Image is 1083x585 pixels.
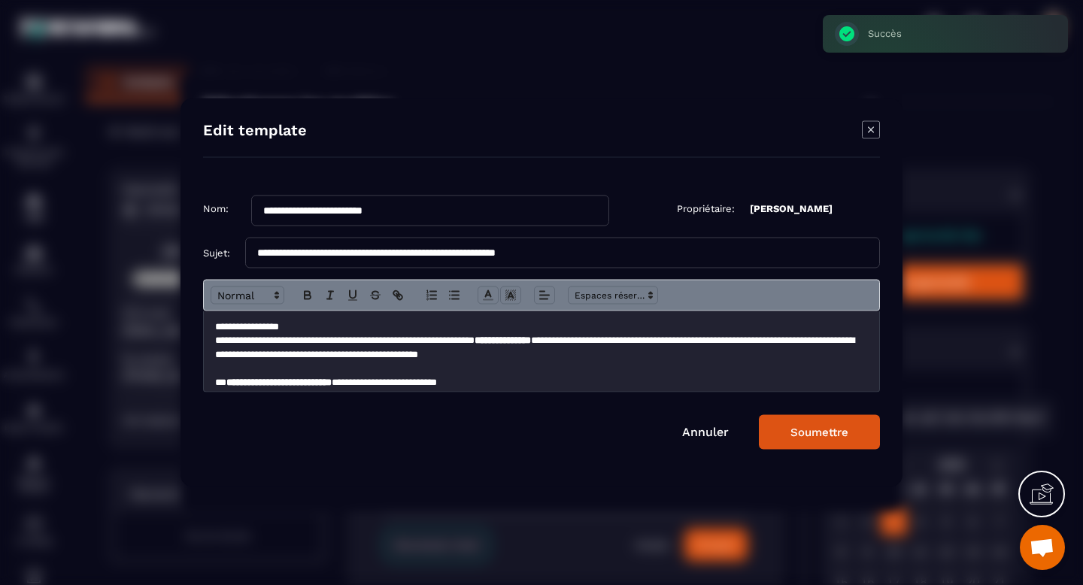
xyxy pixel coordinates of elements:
[682,425,729,439] a: Annuler
[203,121,307,142] h4: Edit template
[759,415,880,450] button: Soumettre
[677,203,735,214] p: Propriétaire:
[750,203,833,214] p: [PERSON_NAME]
[1020,525,1065,570] a: Ouvrir le chat
[203,203,229,214] p: Nom:
[790,426,848,439] div: Soumettre
[203,247,230,259] p: Sujet:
